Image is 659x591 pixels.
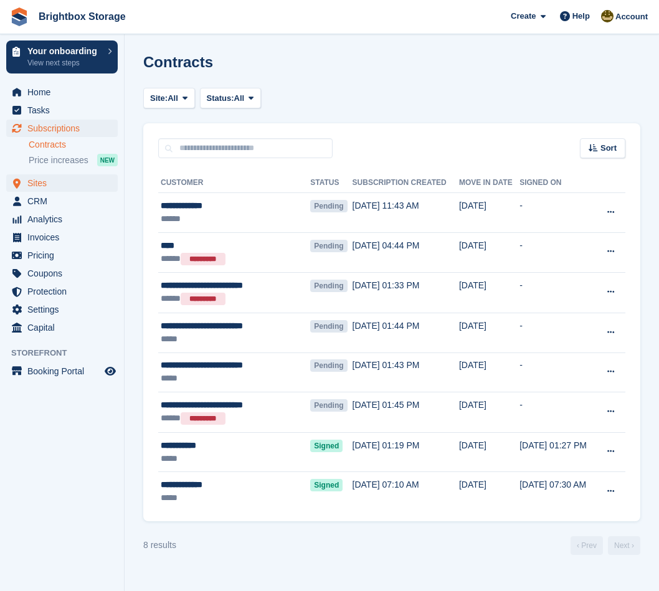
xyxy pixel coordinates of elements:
[168,92,178,105] span: All
[353,432,459,472] td: [DATE] 01:19 PM
[459,432,519,472] td: [DATE]
[29,153,118,167] a: Price increases NEW
[615,11,648,23] span: Account
[459,273,519,313] td: [DATE]
[6,40,118,73] a: Your onboarding View next steps
[27,210,102,228] span: Analytics
[234,92,245,105] span: All
[27,47,102,55] p: Your onboarding
[519,313,595,352] td: -
[27,265,102,282] span: Coupons
[310,320,347,333] span: Pending
[27,362,102,380] span: Booking Portal
[27,83,102,101] span: Home
[6,210,118,228] a: menu
[200,88,261,108] button: Status: All
[353,193,459,233] td: [DATE] 11:43 AM
[103,364,118,379] a: Preview store
[10,7,29,26] img: stora-icon-8386f47178a22dfd0bd8f6a31ec36ba5ce8667c1dd55bd0f319d3a0aa187defe.svg
[6,83,118,101] a: menu
[150,92,168,105] span: Site:
[459,193,519,233] td: [DATE]
[568,536,643,555] nav: Page
[27,102,102,119] span: Tasks
[353,313,459,352] td: [DATE] 01:44 PM
[608,536,640,555] a: Next
[27,229,102,246] span: Invoices
[6,174,118,192] a: menu
[158,173,310,193] th: Customer
[572,10,590,22] span: Help
[601,10,614,22] img: Viki
[6,301,118,318] a: menu
[143,539,176,552] div: 8 results
[6,192,118,210] a: menu
[310,479,343,491] span: Signed
[310,200,347,212] span: Pending
[519,173,595,193] th: Signed on
[310,240,347,252] span: Pending
[519,392,595,433] td: -
[6,265,118,282] a: menu
[27,120,102,137] span: Subscriptions
[571,536,603,555] a: Previous
[459,472,519,511] td: [DATE]
[207,92,234,105] span: Status:
[459,352,519,392] td: [DATE]
[97,154,118,166] div: NEW
[143,54,213,70] h1: Contracts
[511,10,536,22] span: Create
[459,173,519,193] th: Move in date
[353,392,459,433] td: [DATE] 01:45 PM
[6,362,118,380] a: menu
[519,352,595,392] td: -
[6,319,118,336] a: menu
[459,313,519,352] td: [DATE]
[6,229,118,246] a: menu
[6,247,118,264] a: menu
[29,139,118,151] a: Contracts
[600,142,617,154] span: Sort
[6,283,118,300] a: menu
[310,399,347,412] span: Pending
[27,319,102,336] span: Capital
[519,232,595,273] td: -
[310,173,352,193] th: Status
[353,173,459,193] th: Subscription created
[353,352,459,392] td: [DATE] 01:43 PM
[353,232,459,273] td: [DATE] 04:44 PM
[519,432,595,472] td: [DATE] 01:27 PM
[459,392,519,433] td: [DATE]
[143,88,195,108] button: Site: All
[29,154,88,166] span: Price increases
[27,301,102,318] span: Settings
[27,247,102,264] span: Pricing
[34,6,131,27] a: Brightbox Storage
[27,283,102,300] span: Protection
[310,280,347,292] span: Pending
[6,120,118,137] a: menu
[459,232,519,273] td: [DATE]
[353,472,459,511] td: [DATE] 07:10 AM
[27,192,102,210] span: CRM
[519,472,595,511] td: [DATE] 07:30 AM
[27,57,102,69] p: View next steps
[353,273,459,313] td: [DATE] 01:33 PM
[27,174,102,192] span: Sites
[519,193,595,233] td: -
[310,440,343,452] span: Signed
[310,359,347,372] span: Pending
[519,273,595,313] td: -
[11,347,124,359] span: Storefront
[6,102,118,119] a: menu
